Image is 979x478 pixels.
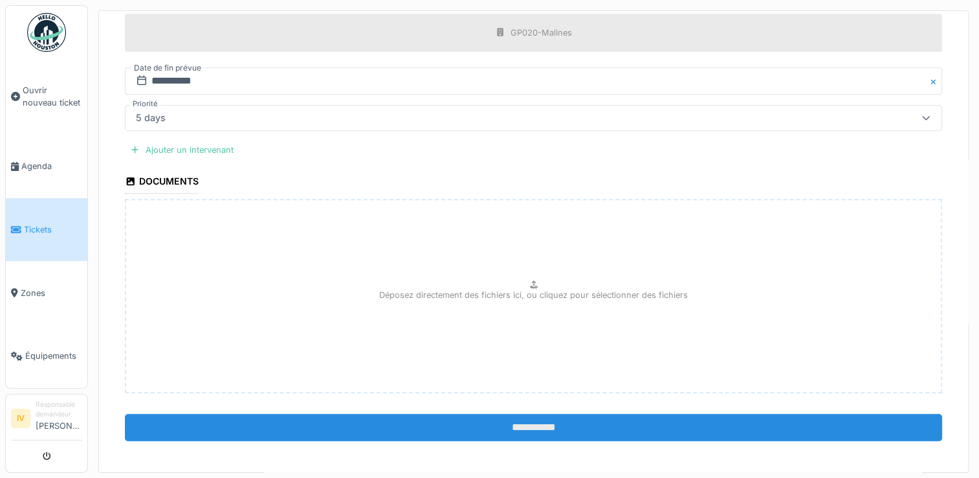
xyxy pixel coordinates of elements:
[21,287,82,299] span: Zones
[6,59,87,135] a: Ouvrir nouveau ticket
[23,84,82,109] span: Ouvrir nouveau ticket
[928,67,942,95] button: Close
[36,400,82,437] li: [PERSON_NAME]
[133,61,203,75] label: Date de fin prévue
[131,111,171,125] div: 5 days
[11,409,30,428] li: IV
[6,135,87,198] a: Agenda
[6,324,87,388] a: Équipements
[511,27,572,39] div: GP020-Malines
[130,98,160,109] label: Priorité
[125,172,199,194] div: Documents
[24,223,82,236] span: Tickets
[25,350,82,362] span: Équipements
[6,261,87,324] a: Zones
[125,141,239,159] div: Ajouter un intervenant
[27,13,66,52] img: Badge_color-CXgf-gQk.svg
[36,400,82,420] div: Responsable demandeur
[379,289,688,301] p: Déposez directement des fichiers ici, ou cliquez pour sélectionner des fichiers
[6,198,87,262] a: Tickets
[11,400,82,440] a: IV Responsable demandeur[PERSON_NAME]
[21,160,82,172] span: Agenda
